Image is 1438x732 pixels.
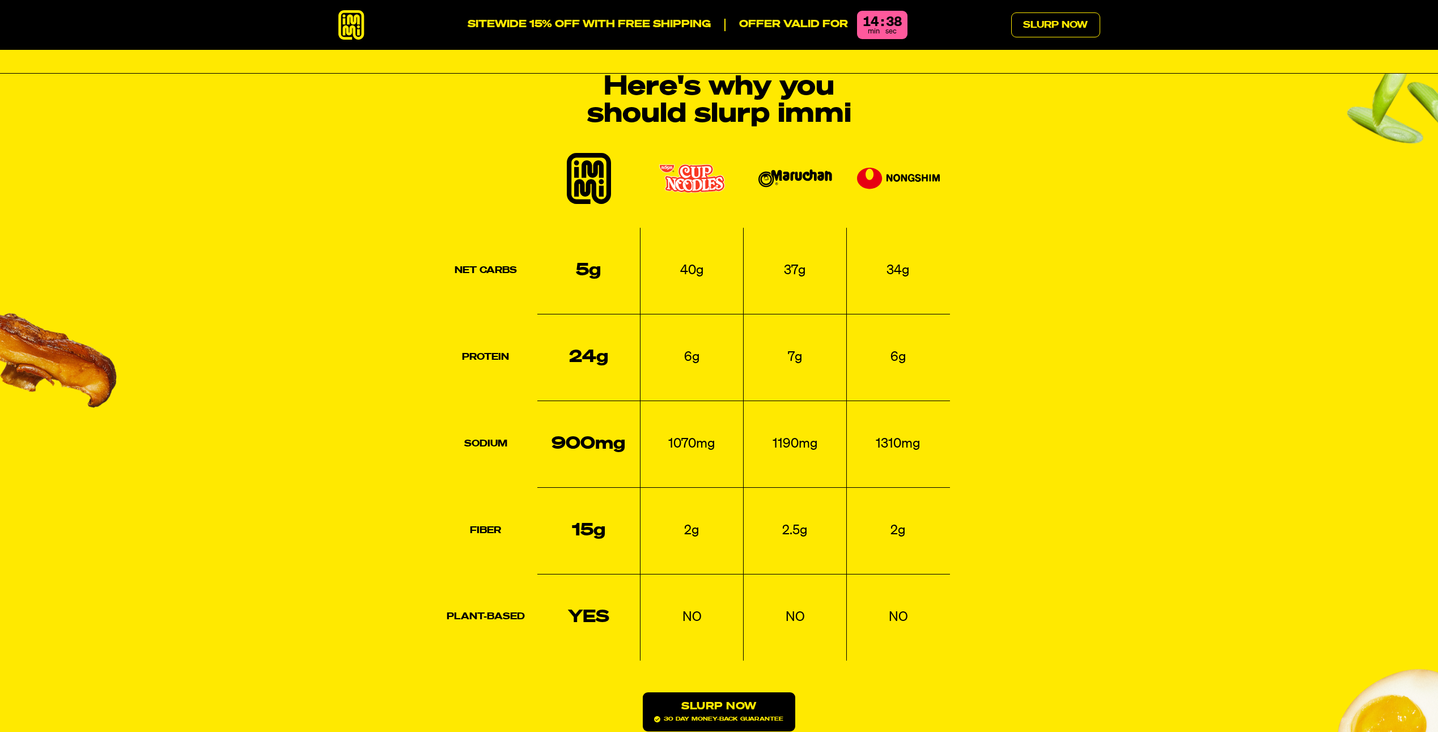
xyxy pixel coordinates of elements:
h2: Here's why you should slurp immi [578,74,861,128]
img: Nongshim [857,168,940,189]
th: Sodium [434,401,537,487]
td: 1070mg [640,401,744,487]
p: Offer valid for [724,19,848,31]
th: Fiber [434,487,537,574]
th: Protein [434,314,537,401]
td: 2.5g [744,487,847,574]
th: Net Carbs [434,228,537,314]
td: 34g [847,228,950,314]
img: immi [567,153,611,204]
td: YES [537,574,640,661]
div: 14 [863,15,879,29]
td: 6g [640,314,744,401]
td: NO [744,574,847,661]
td: 5g [537,228,640,314]
span: 30 day money-back guarantee [654,716,783,722]
div: 38 [886,15,902,29]
img: Cup Noodles [659,164,725,193]
td: NO [640,574,744,661]
a: Slurp Now30 day money-back guarantee [643,692,795,731]
td: NO [847,574,950,661]
td: 40g [640,228,744,314]
td: 24g [537,314,640,401]
td: 6g [847,314,950,401]
a: Slurp Now [1011,12,1100,37]
td: 7g [744,314,847,401]
td: 2g [640,487,744,574]
td: 37g [744,228,847,314]
img: Maruchan [758,169,832,188]
th: Plant-based [434,574,537,661]
span: sec [885,28,897,35]
div: : [881,15,884,29]
td: 1190mg [744,401,847,487]
p: SITEWIDE 15% OFF WITH FREE SHIPPING [468,19,711,31]
span: min [868,28,880,35]
td: 15g [537,487,640,574]
td: 2g [847,487,950,574]
td: 900mg [537,401,640,487]
td: 1310mg [847,401,950,487]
